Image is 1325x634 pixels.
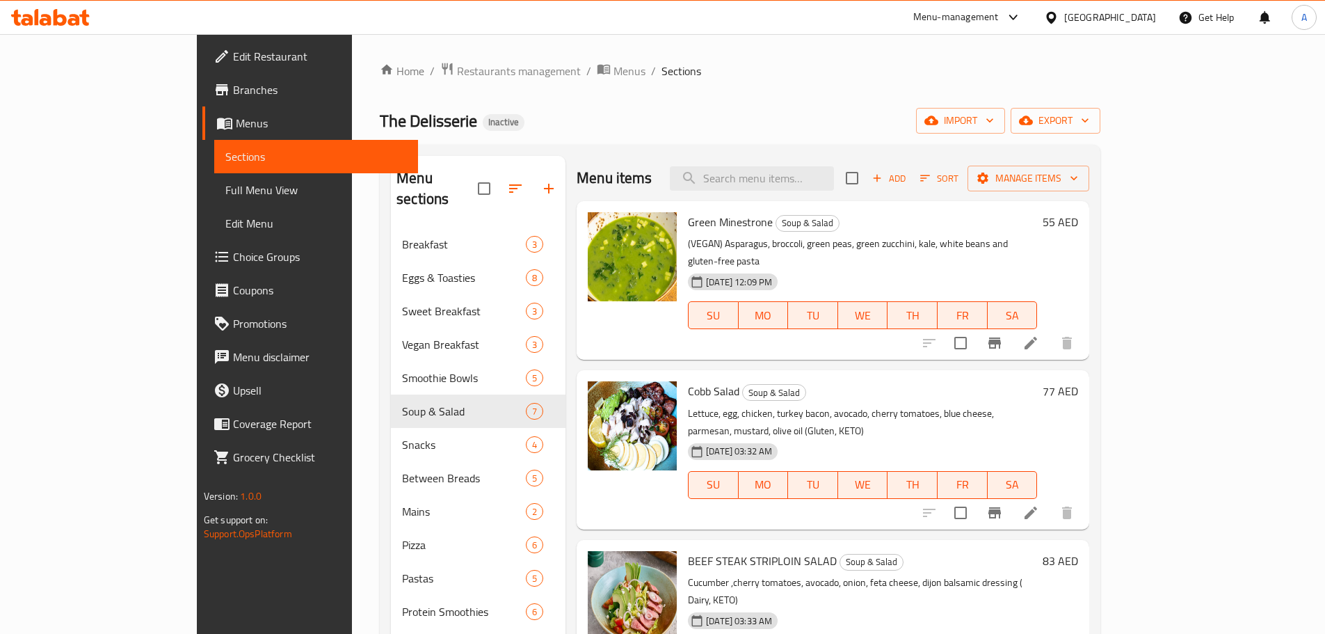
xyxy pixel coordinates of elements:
span: Promotions [233,315,407,332]
span: 2 [527,505,543,518]
div: items [526,537,543,553]
span: 1.0.0 [240,487,262,505]
button: Sort [917,168,962,189]
button: TH [888,471,938,499]
button: WE [838,471,888,499]
a: Upsell [202,374,418,407]
button: FR [938,301,988,329]
span: Select to update [946,498,975,528]
div: Pastas [402,570,526,587]
span: BEEF STEAK STRIPLOIN SALAD [688,550,837,571]
span: FR [943,475,982,495]
button: Branch-specific-item [978,326,1011,360]
span: Restaurants management [457,63,581,79]
div: Inactive [483,114,524,131]
span: 3 [527,238,543,251]
span: SA [993,306,1032,326]
span: Eggs & Toasties [402,269,526,286]
p: (VEGAN) Asparagus, broccoli, green peas, green zucchini, kale, white beans and gluten-free pasta [688,235,1037,270]
div: Mains2 [391,495,565,528]
span: SU [694,475,732,495]
div: Pastas5 [391,562,565,595]
a: Edit menu item [1022,505,1039,521]
button: SU [688,301,738,329]
span: Coverage Report [233,415,407,432]
button: import [916,108,1005,134]
div: items [526,436,543,453]
a: Grocery Checklist [202,441,418,474]
h6: 83 AED [1043,551,1078,571]
div: Soup & Salad7 [391,395,565,428]
div: items [526,370,543,386]
img: Cobb Salad [588,381,677,470]
h6: 77 AED [1043,381,1078,401]
span: MO [744,306,783,326]
span: 5 [527,572,543,585]
div: Breakfast3 [391,228,565,261]
span: Sections [661,63,701,79]
a: Edit Restaurant [202,40,418,73]
a: Menus [597,62,645,80]
span: Green Minestrone [688,212,773,232]
span: Add [870,171,908,187]
div: items [526,403,543,420]
span: Smoothie Bowls [402,370,526,386]
span: TH [893,475,932,495]
span: Select all sections [469,174,499,203]
span: Breakfast [402,236,526,253]
h6: 55 AED [1043,212,1078,232]
div: items [526,303,543,319]
a: Coupons [202,274,418,307]
span: Soup & Salad [743,385,805,401]
button: Branch-specific-item [978,496,1011,530]
span: 3 [527,305,543,318]
div: items [526,336,543,353]
span: Choice Groups [233,248,407,265]
span: SU [694,306,732,326]
span: Select section [837,164,867,193]
span: 8 [527,271,543,285]
span: Pizza [402,537,526,553]
a: Full Menu View [214,173,418,207]
span: FR [943,306,982,326]
div: Soup & Salad [402,403,526,420]
button: export [1011,108,1100,134]
span: Get support on: [204,511,268,529]
div: Vegan Breakfast [402,336,526,353]
button: delete [1050,496,1084,530]
span: Manage items [979,170,1078,187]
span: 4 [527,438,543,452]
a: Branches [202,73,418,106]
button: SA [988,471,1038,499]
div: Snacks4 [391,428,565,461]
li: / [586,63,591,79]
button: TU [788,301,838,329]
button: WE [838,301,888,329]
span: Sort sections [499,172,532,205]
span: Protein Smoothies [402,603,526,620]
button: Add [867,168,911,189]
li: / [651,63,656,79]
span: Upsell [233,382,407,399]
span: Soup & Salad [840,554,903,570]
span: 7 [527,405,543,418]
button: MO [739,301,789,329]
div: items [526,269,543,286]
button: TH [888,301,938,329]
span: WE [844,475,883,495]
span: Branches [233,81,407,98]
a: Sections [214,140,418,173]
span: Sort [920,171,958,187]
span: WE [844,306,883,326]
button: delete [1050,326,1084,360]
div: Menu-management [913,9,999,26]
span: Edit Restaurant [233,48,407,65]
button: FR [938,471,988,499]
span: [DATE] 03:32 AM [700,445,778,458]
span: SA [993,475,1032,495]
p: Cucumber ,cherry tomatoes, avocado, onion, feta cheese, dijon balsamic dressing ( Dairy, KETO) [688,574,1037,609]
h2: Menu sections [396,168,478,209]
